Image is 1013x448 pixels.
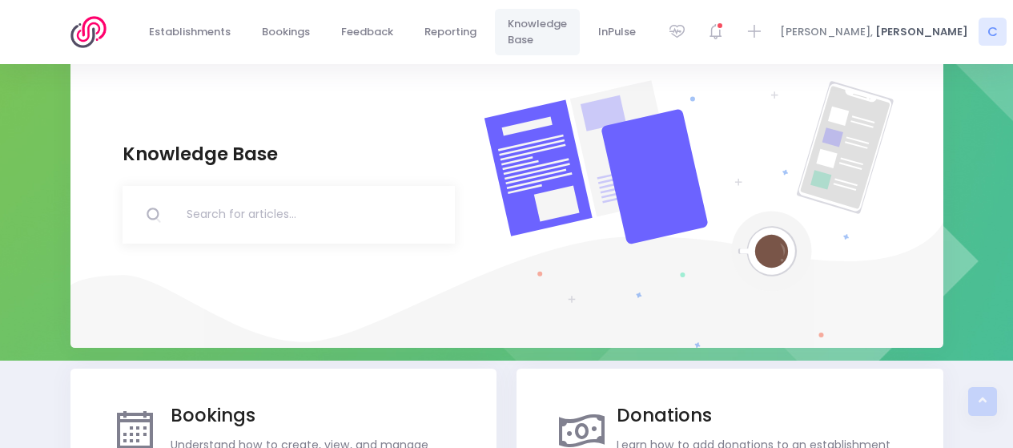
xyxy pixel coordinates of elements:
[598,24,636,40] span: InPulse
[780,24,873,40] span: [PERSON_NAME],
[184,186,455,244] input: Search for articles...
[149,24,231,40] span: Establishments
[136,17,244,48] a: Establishments
[171,405,457,426] h2: Bookings
[508,17,567,48] span: Knowledge Base
[262,24,310,40] span: Bookings
[875,24,968,40] span: [PERSON_NAME]
[585,17,649,48] a: InPulse
[341,24,393,40] span: Feedback
[123,143,455,165] h2: Knowledge Base
[979,18,1007,46] span: C
[495,9,581,56] a: Knowledge Base
[617,405,903,426] h2: Donations
[328,17,407,48] a: Feedback
[424,24,476,40] span: Reporting
[70,16,116,48] img: Logo
[249,17,324,48] a: Bookings
[412,17,490,48] a: Reporting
